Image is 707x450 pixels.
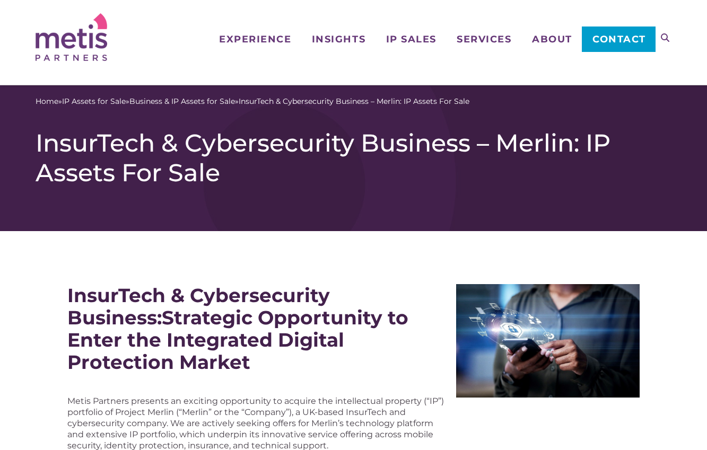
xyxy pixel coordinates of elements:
span: About [532,34,572,44]
a: IP Assets for Sale [62,96,126,107]
img: Image [456,284,640,398]
a: Home [36,96,58,107]
span: » » » [36,96,469,107]
img: Metis Partners [36,13,107,61]
span: Insights [312,34,365,44]
span: IP Sales [386,34,437,44]
h1: InsurTech & Cybersecurity Business – Merlin: IP Assets For Sale [36,128,672,188]
span: InsurTech & Cybersecurity Business – Merlin: IP Assets For Sale [239,96,469,107]
span: Contact [592,34,646,44]
a: Contact [582,27,656,52]
span: Experience [219,34,291,44]
strong: Strategic Opportunity to Enter the Integrated Digital Protection Market [67,306,408,374]
span: Services [457,34,511,44]
a: Business & IP Assets for Sale [129,96,235,107]
strong: InsurTech & Cybersecurity Business: [67,284,330,329]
